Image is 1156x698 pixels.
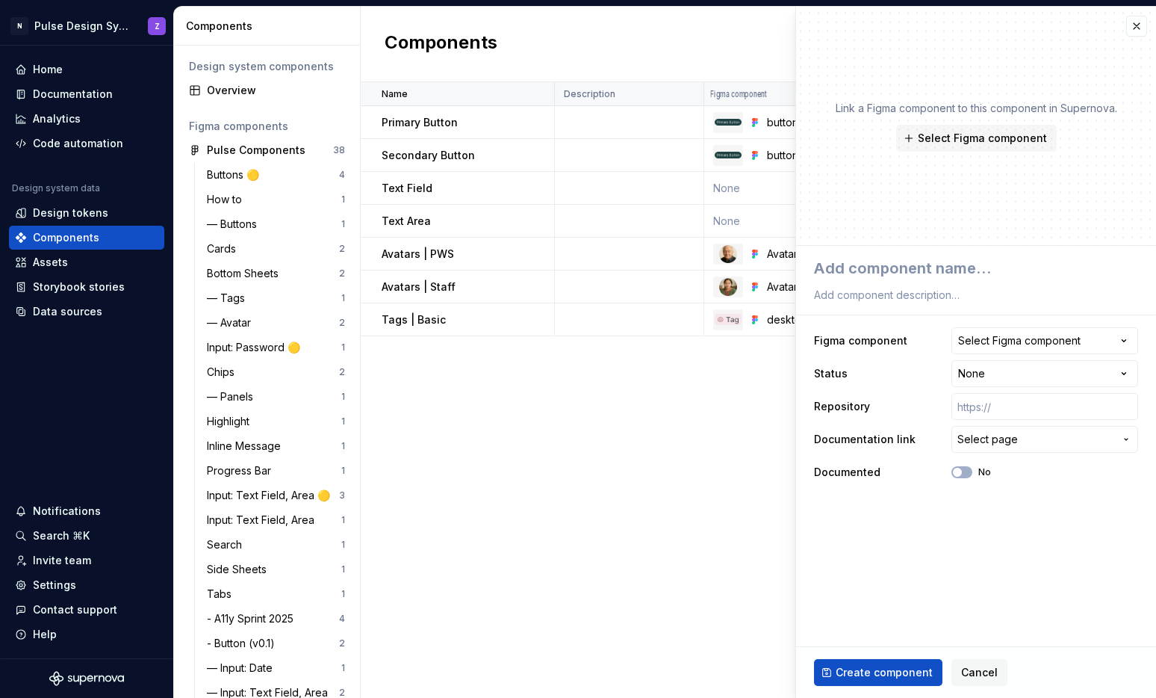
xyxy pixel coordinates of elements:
label: Figma component [814,333,907,348]
p: Figma component [710,88,767,100]
div: Design tokens [33,206,108,220]
div: 2 [339,637,345,649]
a: Bottom Sheets2 [201,262,351,285]
a: Progress Bar1 [201,459,351,483]
div: button [767,115,853,130]
div: — Buttons [207,217,263,232]
div: — Input: Date [207,661,279,676]
div: 1 [341,539,345,551]
div: Select Figma component [958,333,1081,348]
div: Data sources [33,304,102,319]
button: Create component [814,659,942,686]
img: button [715,152,742,159]
div: desktop tag [767,312,853,327]
div: 3 [339,489,345,501]
td: None [704,205,863,238]
div: — Avatar [207,315,257,330]
a: — Buttons1 [201,212,351,236]
div: - Button (v0.1) [207,636,281,651]
a: Analytics [9,107,164,131]
p: Avatars | Staff [382,279,456,294]
a: Overview [183,78,351,102]
h2: Components [385,31,497,58]
div: 1 [341,391,345,403]
span: Select page [957,432,1018,447]
div: Help [33,627,57,642]
div: Components [33,230,99,245]
div: Input: Text Field, Area [207,513,320,528]
div: Assets [33,255,68,270]
a: Input: Password 🟡1 [201,336,351,359]
div: Notifications [33,504,101,519]
a: — Tags1 [201,286,351,310]
div: Invite team [33,553,91,568]
div: 1 [341,292,345,304]
div: 1 [341,563,345,575]
a: Code automation [9,132,164,155]
a: Inline Message1 [201,434,351,458]
a: — Avatar2 [201,311,351,335]
span: Cancel [961,665,998,680]
div: Pulse Design System [34,19,130,34]
div: Side Sheets [207,562,273,577]
a: - A11y Sprint 20254 [201,607,351,631]
div: 1 [341,342,345,353]
div: N [10,17,28,35]
div: Design system components [189,59,345,74]
div: 1 [341,514,345,526]
p: Name [382,88,408,100]
button: Notifications [9,499,164,523]
div: 1 [341,218,345,230]
div: Contact support [33,602,117,617]
div: 1 [341,465,345,477]
div: Highlight [207,414,255,429]
div: Overview [207,83,345,98]
p: Text Field [382,181,432,196]
button: Contact support [9,598,164,622]
div: Code automation [33,136,123,151]
div: 4 [339,169,345,181]
div: Search ⌘K [33,528,90,543]
div: Analytics [33,111,81,126]
label: Documentation link [814,432,916,447]
label: No [978,466,991,478]
div: 1 [341,440,345,452]
a: - Button (v0.1)2 [201,631,351,655]
div: Buttons 🟡 [207,167,265,182]
div: button [767,148,853,163]
button: Search ⌘K [9,524,164,548]
p: Tags | Basic [382,312,446,327]
div: Figma components [189,119,345,134]
button: Select Figma component [951,327,1138,354]
button: Select page [951,426,1138,453]
a: How to1 [201,188,351,211]
a: Storybook stories [9,275,164,299]
div: 2 [339,366,345,378]
a: Search1 [201,533,351,557]
div: — Tags [207,291,251,306]
a: Side Sheets1 [201,558,351,581]
p: Primary Button [382,115,458,130]
div: 1 [341,588,345,600]
div: Input: Password 🟡 [207,340,306,355]
p: Avatars | PWS [382,247,454,262]
div: 4 [339,613,345,625]
td: None [704,172,863,205]
div: Components [186,19,354,34]
a: Documentation [9,82,164,106]
a: Chips2 [201,360,351,384]
input: https:// [951,393,1138,420]
label: Documented [814,465,880,480]
a: Data sources [9,300,164,324]
div: Search [207,537,248,552]
div: 1 [341,662,345,674]
div: Inline Message [207,439,287,454]
a: Settings [9,573,164,597]
img: desktop tag [715,314,742,326]
div: — Panels [207,389,259,404]
a: Cards2 [201,237,351,261]
button: Help [9,623,164,646]
div: 38 [333,144,345,156]
svg: Supernova Logo [49,671,124,686]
